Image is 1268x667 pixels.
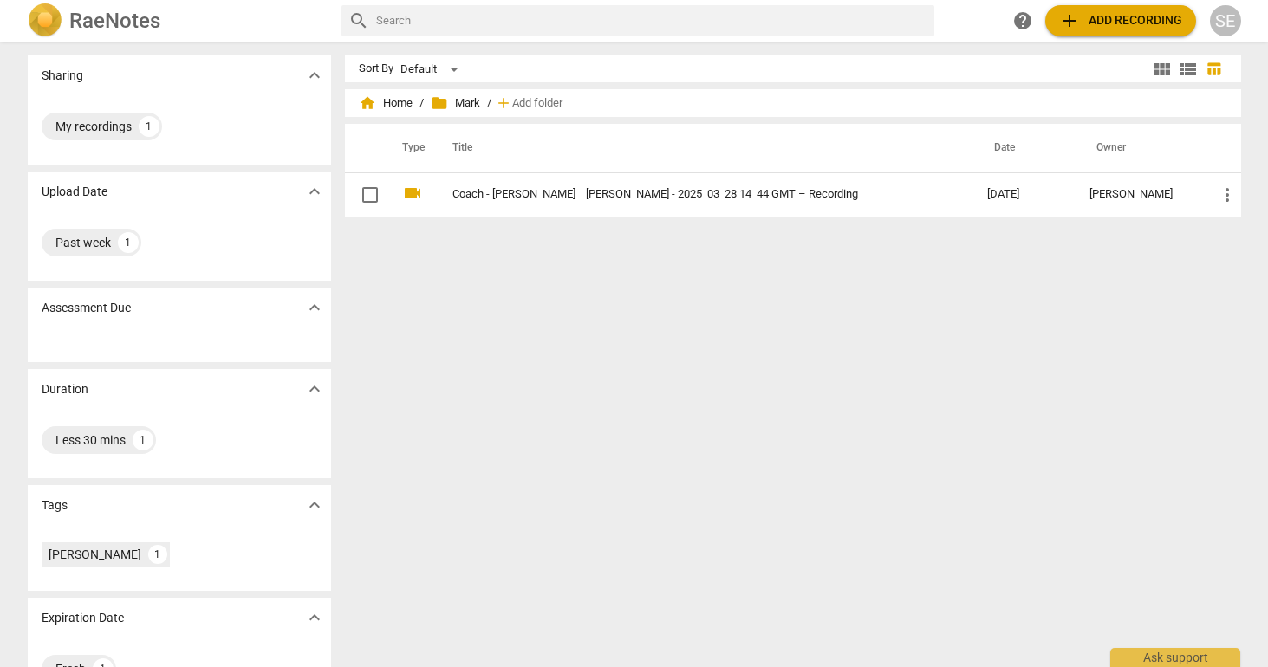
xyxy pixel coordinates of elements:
[28,3,62,38] img: Logo
[1201,56,1227,82] button: Table view
[42,380,88,398] p: Duration
[400,55,465,83] div: Default
[302,178,328,204] button: Show more
[42,609,124,627] p: Expiration Date
[42,299,131,317] p: Assessment Due
[1059,10,1182,31] span: Add recording
[452,188,925,201] a: Coach - [PERSON_NAME] _ [PERSON_NAME] - 2025_03_28 14_44 GMT – Recording
[359,62,393,75] div: Sort By
[302,295,328,321] button: Show more
[118,232,139,253] div: 1
[1012,10,1033,31] span: help
[1217,185,1238,205] span: more_vert
[431,94,448,112] span: folder
[302,376,328,402] button: Show more
[302,605,328,631] button: Show more
[1089,188,1188,201] div: [PERSON_NAME]
[304,379,325,399] span: expand_more
[1110,648,1240,667] div: Ask support
[1149,56,1175,82] button: Tile view
[55,118,132,135] div: My recordings
[304,65,325,86] span: expand_more
[348,10,369,31] span: search
[304,495,325,515] span: expand_more
[973,124,1076,172] th: Date
[148,545,167,564] div: 1
[42,496,68,515] p: Tags
[388,124,432,172] th: Type
[359,94,376,112] span: home
[304,297,325,318] span: expand_more
[49,546,141,563] div: [PERSON_NAME]
[973,172,1076,217] td: [DATE]
[1045,5,1196,36] button: Upload
[302,62,328,88] button: Show more
[42,67,83,85] p: Sharing
[55,234,111,251] div: Past week
[431,94,480,112] span: Mark
[1152,59,1173,80] span: view_module
[304,181,325,202] span: expand_more
[432,124,973,172] th: Title
[359,94,413,112] span: Home
[419,97,424,110] span: /
[1007,5,1038,36] a: Help
[495,94,512,112] span: add
[1076,124,1202,172] th: Owner
[487,97,491,110] span: /
[133,430,153,450] div: 1
[302,492,328,518] button: Show more
[1059,10,1080,31] span: add
[1175,56,1201,82] button: List view
[69,9,160,33] h2: RaeNotes
[402,183,423,204] span: videocam
[55,431,126,449] div: Less 30 mins
[376,7,927,35] input: Search
[42,183,107,201] p: Upload Date
[139,116,159,137] div: 1
[304,607,325,628] span: expand_more
[1206,61,1222,77] span: table_chart
[1178,59,1199,80] span: view_list
[1210,5,1241,36] button: SE
[28,3,328,38] a: LogoRaeNotes
[512,97,562,110] span: Add folder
